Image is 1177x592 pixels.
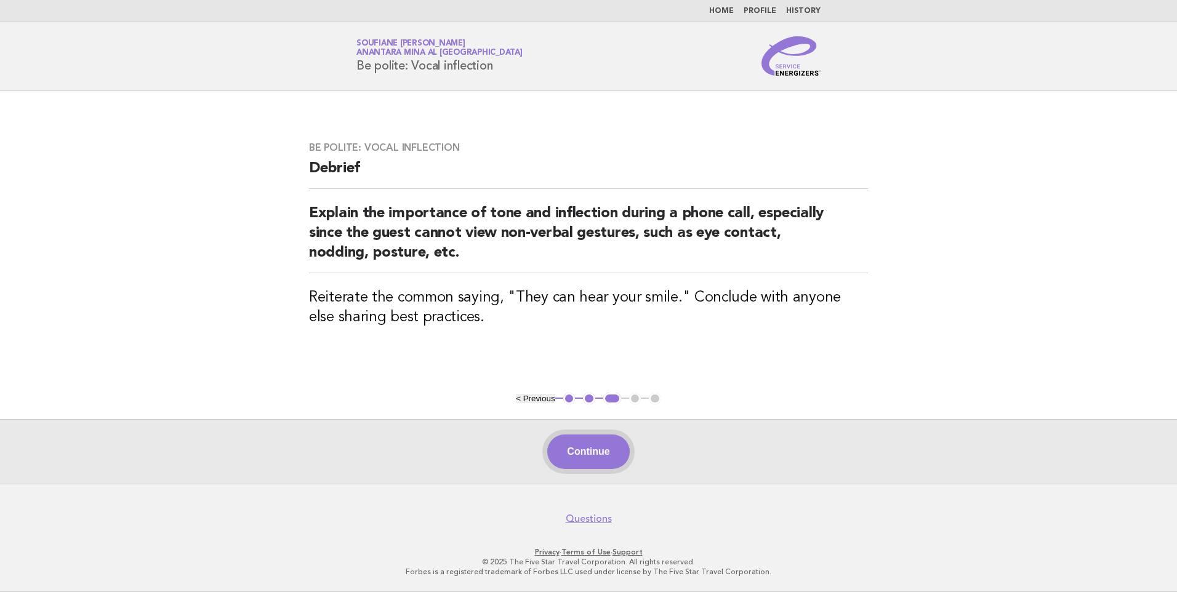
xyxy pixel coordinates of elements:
h3: Be polite: Vocal inflection [309,142,868,154]
a: Home [709,7,734,15]
button: 1 [563,393,576,405]
p: · · [212,547,965,557]
h3: Reiterate the common saying, "They can hear your smile." Conclude with anyone else sharing best p... [309,288,868,327]
button: 3 [603,393,621,405]
button: 2 [583,393,595,405]
a: Terms of Use [561,548,611,556]
h1: Be polite: Vocal inflection [356,40,523,72]
h2: Debrief [309,159,868,189]
h2: Explain the importance of tone and inflection during a phone call, especially since the guest can... [309,204,868,273]
a: Support [613,548,643,556]
a: Soufiane [PERSON_NAME]Anantara Mina al [GEOGRAPHIC_DATA] [356,39,523,57]
a: Profile [744,7,776,15]
a: Questions [566,513,612,525]
img: Service Energizers [761,36,821,76]
button: < Previous [516,394,555,403]
a: Privacy [535,548,560,556]
span: Anantara Mina al [GEOGRAPHIC_DATA] [356,49,523,57]
a: History [786,7,821,15]
p: Forbes is a registered trademark of Forbes LLC used under license by The Five Star Travel Corpora... [212,567,965,577]
p: © 2025 The Five Star Travel Corporation. All rights reserved. [212,557,965,567]
button: Continue [547,434,629,469]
